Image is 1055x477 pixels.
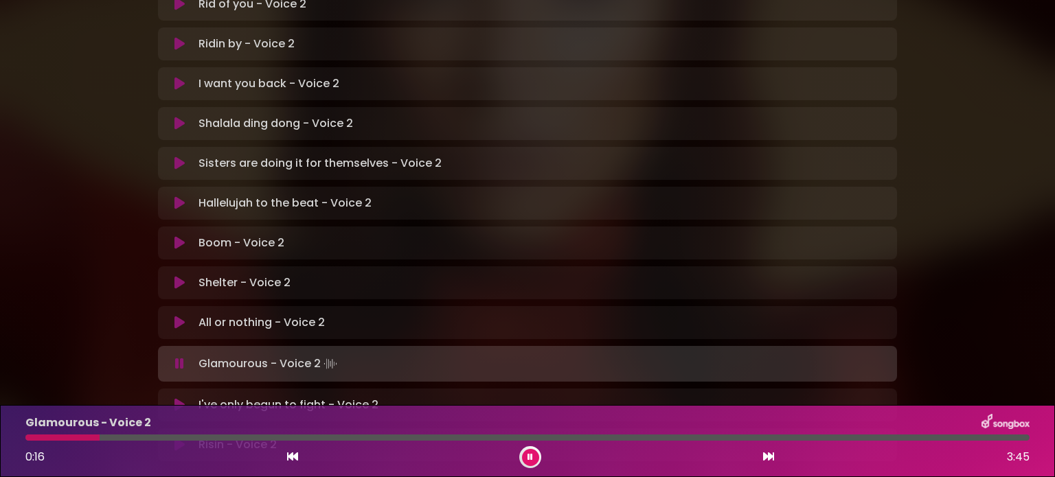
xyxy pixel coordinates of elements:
p: All or nothing - Voice 2 [198,314,325,331]
p: Shelter - Voice 2 [198,275,291,291]
p: I want you back - Voice 2 [198,75,339,92]
span: 0:16 [25,449,45,465]
p: Hallelujah to the beat - Voice 2 [198,195,372,211]
p: Shalala ding dong - Voice 2 [198,115,353,132]
p: Sisters are doing it for themselves - Voice 2 [198,155,442,172]
span: 3:45 [1007,449,1030,465]
p: Glamourous - Voice 2 [198,354,340,373]
p: Glamourous - Voice 2 [25,415,151,431]
img: songbox-logo-white.png [982,414,1030,432]
p: I've only begun to fight - Voice 2 [198,397,378,413]
p: Boom - Voice 2 [198,235,284,251]
img: waveform4.gif [321,354,340,373]
p: Ridin by - Voice 2 [198,36,295,52]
